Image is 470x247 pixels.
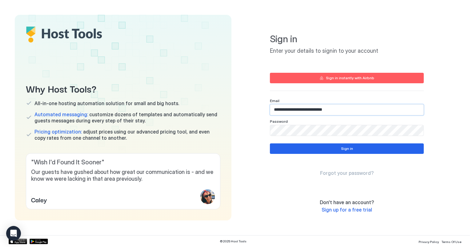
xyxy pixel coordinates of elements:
span: Privacy Policy [419,240,439,244]
input: Input Field [270,125,424,136]
a: Google Play Store [30,239,48,244]
span: " Wish I'd Found It Sooner " [31,158,215,166]
span: customize dozens of templates and automatically send guests messages during every step of their s... [34,111,220,124]
a: Privacy Policy [419,238,439,245]
span: Our guests have gushed about how great our communication is - and we know we were lacking in that... [31,169,215,183]
a: Forgot your password? [320,170,374,176]
span: Terms Of Use [441,240,461,244]
span: Sign up for a free trial [322,207,372,213]
a: Terms Of Use [441,238,461,245]
span: Password [270,119,288,124]
span: Automated messaging: [34,111,88,117]
div: Sign in [341,146,353,151]
div: profile [200,189,215,204]
span: Caley [31,195,47,204]
div: Sign in instantly with Airbnb [326,75,374,81]
div: Open Intercom Messenger [6,226,21,241]
span: Pricing optimization: [34,129,82,135]
span: Don't have an account? [320,199,374,205]
span: © 2025 Host Tools [220,239,247,243]
a: App Store [9,239,27,244]
span: All-in-one hosting automation solution for small and big hosts. [34,100,179,106]
button: Sign in [270,143,424,154]
button: Sign in instantly with Airbnb [270,73,424,83]
span: Sign in [270,33,424,45]
span: Why Host Tools? [26,81,220,95]
input: Input Field [270,105,424,115]
span: adjust prices using our advanced pricing tool, and even copy rates from one channel to another. [34,129,220,141]
span: Email [270,98,279,103]
a: Sign up for a free trial [322,207,372,213]
span: Enter your details to signin to your account [270,47,424,55]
